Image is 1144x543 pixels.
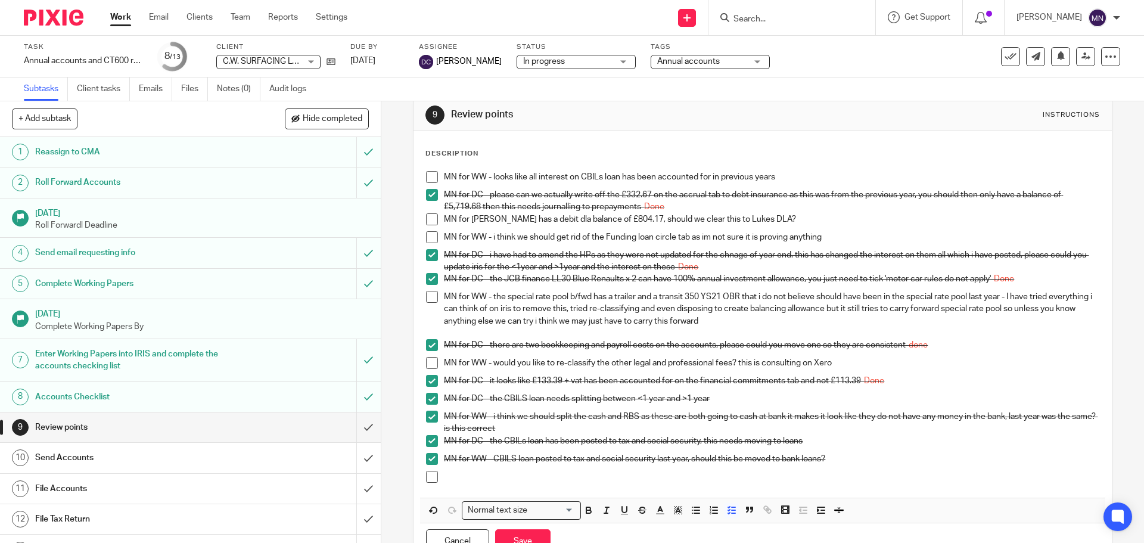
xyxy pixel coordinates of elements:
[285,108,369,129] button: Hide completed
[904,13,950,21] span: Get Support
[186,11,213,23] a: Clients
[350,57,375,65] span: [DATE]
[12,144,29,160] div: 1
[35,219,369,231] p: Roll Forwardl Deadline
[444,375,1099,387] p: MN for DC - it looks like £133.39 + vat has been accounted for on the financial commitments tab a...
[24,42,143,52] label: Task
[35,204,369,219] h1: [DATE]
[217,77,260,101] a: Notes (0)
[444,231,1099,243] p: MN for WW - i think we should get rid of the Funding loan circle tab as im not sure it is proving...
[12,108,77,129] button: + Add subtask
[35,275,241,293] h1: Complete Working Papers
[268,11,298,23] a: Reports
[444,273,1099,285] p: MN for DC - the JCB finance LL30 Blue Renaults x 2 can have 100% annual investment allowance, you...
[1043,110,1100,120] div: Instructions
[465,504,530,517] span: Normal text size
[644,203,664,211] span: Done
[35,480,241,498] h1: File Accounts
[531,504,574,517] input: Search for option
[1088,8,1107,27] img: svg%3E
[35,173,241,191] h1: Roll Forward Accounts
[12,175,29,191] div: 2
[994,275,1014,283] span: Done
[419,42,502,52] label: Assignee
[35,449,241,467] h1: Send Accounts
[444,189,1099,213] p: MN for DC - please can we actually write off the £332.67 on the accrual tab to debt insurance as ...
[451,108,788,121] h1: Review points
[444,411,1099,435] p: MN for WW - i think we should split the cash and RBS as these are both going to cash at bank it m...
[678,263,698,271] span: Done
[444,291,1099,327] p: MN for WW - the special rate pool b/fwd has a trailer and a transit 350 YS21 OBR that i do not be...
[864,377,884,385] span: Done
[732,14,840,25] input: Search
[12,389,29,405] div: 8
[149,11,169,23] a: Email
[139,77,172,101] a: Emails
[425,149,478,159] p: Description
[909,341,928,349] span: done
[350,42,404,52] label: Due by
[12,449,29,466] div: 10
[35,321,369,333] p: Complete Working Papers By
[35,388,241,406] h1: Accounts Checklist
[12,275,29,292] div: 5
[12,352,29,368] div: 7
[231,11,250,23] a: Team
[523,57,565,66] span: In progress
[24,77,68,101] a: Subtasks
[35,143,241,161] h1: Reassign to CMA
[24,55,143,67] div: Annual accounts and CT600 return
[12,245,29,262] div: 4
[12,511,29,528] div: 12
[316,11,347,23] a: Settings
[35,244,241,262] h1: Send email requesting info
[444,213,1099,225] p: MN for [PERSON_NAME] has a debit dla balance of £804.17, should we clear this to Lukes DLA?
[425,106,444,125] div: 9
[170,54,181,60] small: /13
[462,501,581,520] div: Search for option
[77,77,130,101] a: Client tasks
[444,393,1099,405] p: MN for DC - the CBILS loan needs splitting between <1 year and >1 year
[444,357,1099,369] p: MN for WW - would you like to re-classify the other legal and professional fees? this is consulti...
[444,435,1099,447] p: MN for DC - the CBILs loan has been posted to tax and social security, this needs moving to loans
[12,419,29,436] div: 9
[35,510,241,528] h1: File Tax Return
[436,55,502,67] span: [PERSON_NAME]
[110,11,131,23] a: Work
[657,57,720,66] span: Annual accounts
[164,49,181,63] div: 8
[303,114,362,124] span: Hide completed
[223,57,304,66] span: C.W. SURFACING LTD.
[269,77,315,101] a: Audit logs
[651,42,770,52] label: Tags
[35,305,369,320] h1: [DATE]
[216,42,335,52] label: Client
[181,77,208,101] a: Files
[35,345,241,376] h1: Enter Working Papers into IRIS and complete the accounts checking list
[517,42,636,52] label: Status
[444,339,1099,351] p: MN for DC - there are two bookkeeping and payroll costs on the accounts, please could you move on...
[444,171,1099,183] p: MN for WW - looks like all interest on CBILs loan has been accounted for in previous years
[12,480,29,497] div: 11
[35,418,241,436] h1: Review points
[1016,11,1082,23] p: [PERSON_NAME]
[24,10,83,26] img: Pixie
[444,249,1099,274] p: MN for DC - i have had to amend the HPs as they were not updated for the chnage of year end. this...
[419,55,433,69] img: svg%3E
[444,453,1099,465] p: MN for WW - CBILS loan posted to tax and social security last year, should this be moved to bank ...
